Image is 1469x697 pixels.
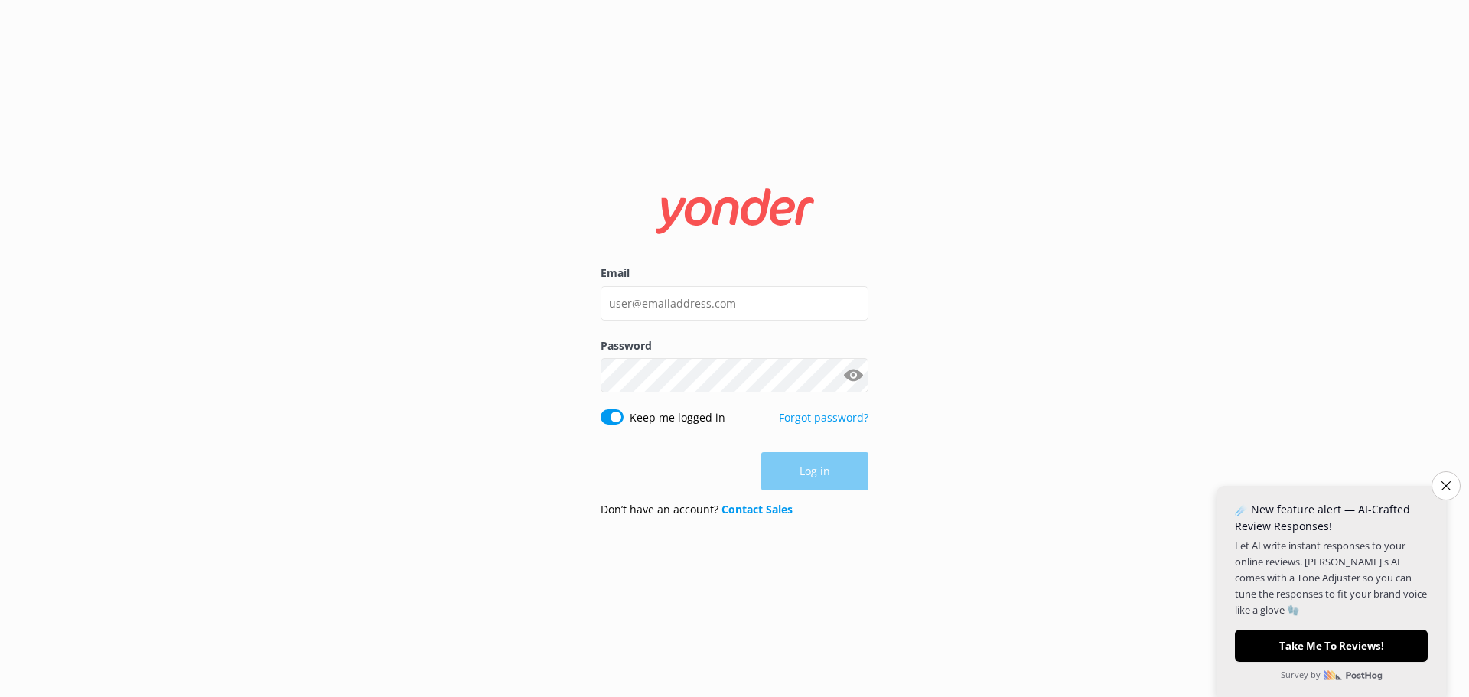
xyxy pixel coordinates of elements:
label: Email [601,265,868,282]
input: user@emailaddress.com [601,286,868,321]
label: Password [601,337,868,354]
p: Don’t have an account? [601,501,793,518]
label: Keep me logged in [630,409,725,426]
a: Forgot password? [779,410,868,425]
a: Contact Sales [721,502,793,516]
button: Show password [838,360,868,391]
